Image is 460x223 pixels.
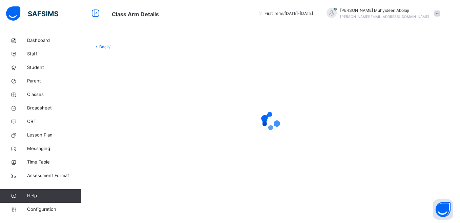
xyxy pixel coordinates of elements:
[27,37,81,44] span: Dashboard
[6,6,58,21] img: safsims
[27,145,81,152] span: Messaging
[99,44,109,49] a: Back
[340,7,429,14] span: [PERSON_NAME] Muhyideen Abolaji
[340,15,429,19] span: [PERSON_NAME][EMAIL_ADDRESS][DOMAIN_NAME]
[112,11,159,18] span: Class Arm Details
[27,118,81,125] span: CBT
[433,199,453,220] button: Open asap
[27,206,81,213] span: Configuration
[27,132,81,139] span: Lesson Plan
[27,159,81,166] span: Time Table
[27,64,81,71] span: Student
[27,193,81,199] span: Help
[27,172,81,179] span: Assessment Format
[27,105,81,111] span: Broadsheet
[27,78,81,84] span: Parent
[258,10,313,17] span: session/term information
[27,51,81,57] span: Staff
[27,91,81,98] span: Classes
[320,7,444,20] div: YusufMuhyideen Abolaji
[109,44,110,49] span: /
